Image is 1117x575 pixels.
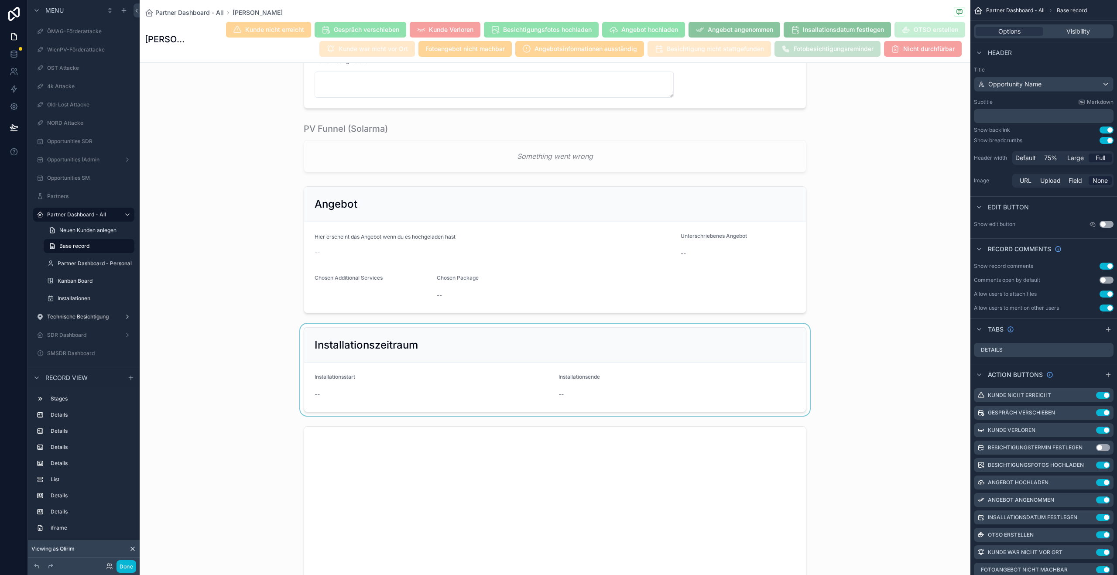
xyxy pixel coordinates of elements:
[33,365,134,379] a: SM Dashboard
[51,444,131,451] label: Details
[33,346,134,360] a: SMSDR Dashboard
[988,409,1055,416] label: Gespräch verschieben
[1015,154,1036,162] span: Default
[44,239,134,253] a: Base record
[988,531,1034,538] label: OTSO erstellen
[988,245,1051,253] span: Record comments
[51,428,131,435] label: Details
[51,395,131,402] label: Stages
[31,545,75,552] span: Viewing as Qlirim
[51,476,131,483] label: List
[33,79,134,93] a: 4k Attacke
[1096,154,1105,162] span: Full
[998,27,1021,36] span: Options
[47,156,120,163] label: Opportunities (Admin
[44,223,134,237] a: Neuen Kunden anlegen
[47,101,133,108] label: Old-Lost Attacke
[1087,99,1114,106] span: Markdown
[988,203,1029,212] span: Edit button
[47,120,133,127] label: NORD Attacke
[1020,176,1031,185] span: URL
[44,257,134,270] a: Partner Dashboard - Personal
[33,98,134,112] a: Old-Lost Attacke
[988,549,1062,556] label: Kunde war nicht vor Ort
[28,388,140,544] div: scrollable content
[1040,176,1061,185] span: Upload
[988,427,1035,434] label: Kunde Verloren
[47,313,120,320] label: Technische Besichtigung
[33,61,134,75] a: OST Attacke
[33,134,134,148] a: Opportunities SDR
[1044,154,1057,162] span: 75%
[155,8,224,17] span: Partner Dashboard - All
[974,263,1033,270] div: Show record comments
[47,28,133,35] label: ÖMAG-Förderattacke
[1078,99,1114,106] a: Markdown
[974,66,1114,73] label: Title
[33,43,134,57] a: WienPV-Förderattacke
[33,208,134,222] a: Partner Dashboard - All
[988,444,1083,451] label: Besichtigungstermin festlegen
[988,48,1012,57] span: Header
[58,260,133,267] label: Partner Dashboard - Personal
[47,193,133,200] label: Partners
[145,33,185,45] h1: [PERSON_NAME]
[45,6,64,15] span: Menu
[51,411,131,418] label: Details
[1093,176,1108,185] span: None
[47,83,133,90] label: 4k Attacke
[1057,7,1087,14] span: Base record
[974,291,1037,298] div: Allow users to attach files
[988,325,1004,334] span: Tabs
[47,211,117,218] label: Partner Dashboard - All
[974,177,1009,184] label: Image
[233,8,283,17] a: [PERSON_NAME]
[33,116,134,130] a: NORD Attacke
[988,392,1051,399] label: Kunde nicht erreicht
[988,514,1077,521] label: Insallationsdatum festlegen
[1069,176,1082,185] span: Field
[974,127,1010,133] div: Show backlink
[974,109,1114,123] div: scrollable content
[45,373,88,382] span: Record view
[974,221,1015,228] label: Show edit button
[51,492,131,499] label: Details
[58,295,133,302] label: Installationen
[33,171,134,185] a: Opportunities SM
[981,346,1003,353] label: Details
[47,175,133,181] label: Opportunities SM
[986,7,1045,14] span: Partner Dashboard - All
[33,328,134,342] a: SDR Dashboard
[988,479,1048,486] label: Angebot hochladen
[51,524,131,531] label: iframe
[116,560,136,573] button: Done
[988,496,1054,503] label: Angebot angenommen
[988,80,1042,89] span: Opportunity Name
[974,154,1009,161] label: Header width
[51,508,131,515] label: Details
[145,8,224,17] a: Partner Dashboard - All
[1066,27,1090,36] span: Visibility
[59,243,89,250] span: Base record
[47,350,133,357] label: SMSDR Dashboard
[47,46,133,53] label: WienPV-Förderattacke
[59,227,116,234] span: Neuen Kunden anlegen
[44,274,134,288] a: Kanban Board
[974,305,1059,311] div: Allow users to mention other users
[44,291,134,305] a: Installationen
[33,310,134,324] a: Technische Besichtigung
[58,277,133,284] label: Kanban Board
[1067,154,1084,162] span: Large
[47,138,133,145] label: Opportunities SDR
[47,65,133,72] label: OST Attacke
[988,370,1043,379] span: Action buttons
[47,332,120,339] label: SDR Dashboard
[974,277,1040,284] div: Comments open by default
[33,24,134,38] a: ÖMAG-Förderattacke
[33,189,134,203] a: Partners
[51,460,131,467] label: Details
[33,153,134,167] a: Opportunities (Admin
[988,462,1084,469] label: Besichtigungsfotos hochladen
[974,137,1022,144] div: Show breadcrumbs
